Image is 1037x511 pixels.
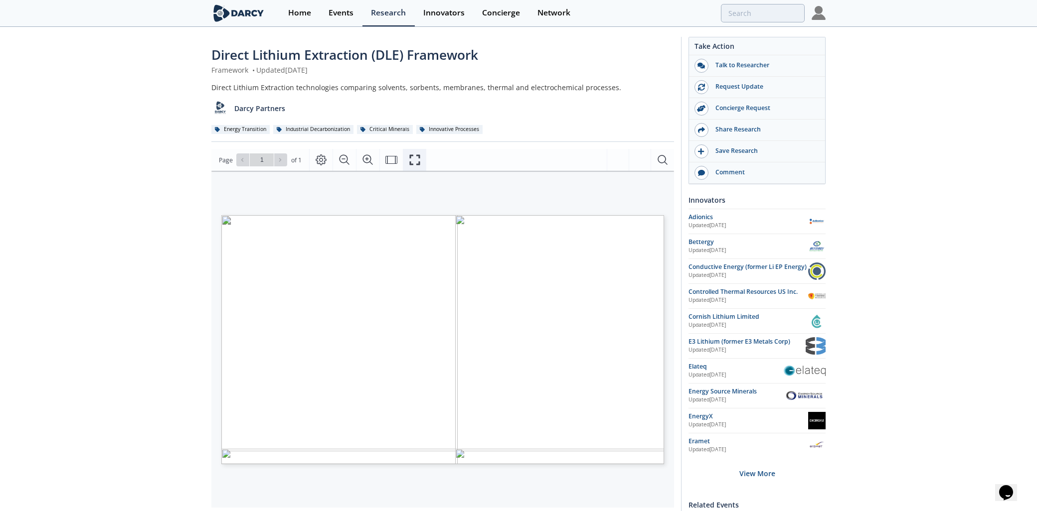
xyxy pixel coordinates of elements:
[689,337,806,346] div: E3 Lithium (former E3 Metals Corp)
[689,412,808,421] div: EnergyX
[482,9,520,17] div: Concierge
[708,61,820,70] div: Talk to Researcher
[689,191,826,209] div: Innovators
[995,471,1027,501] iframe: chat widget
[689,412,826,429] a: EnergyX Updated[DATE] EnergyX
[689,262,826,280] a: Conductive Energy (former Li EP Energy) Updated[DATE] Conductive Energy (former Li EP Energy)
[721,4,805,22] input: Advanced Search
[689,371,784,379] div: Updated [DATE]
[211,4,266,22] img: logo-wide.svg
[689,296,808,304] div: Updated [DATE]
[708,82,820,91] div: Request Update
[708,168,820,177] div: Comment
[689,362,784,371] div: Elateq
[689,458,826,489] div: View More
[689,396,784,404] div: Updated [DATE]
[211,125,270,134] div: Energy Transition
[689,421,808,429] div: Updated [DATE]
[273,125,353,134] div: Industrial Decarbonization
[689,247,808,255] div: Updated [DATE]
[689,437,826,454] a: Eramet Updated[DATE] Eramet
[689,262,808,271] div: Conductive Energy (former Li EP Energy)
[689,337,826,355] a: E3 Lithium (former E3 Metals Corp) Updated[DATE] E3 Lithium (former E3 Metals Corp)
[423,9,465,17] div: Innovators
[808,312,826,330] img: Cornish Lithium Limited
[689,437,808,446] div: Eramet
[371,9,406,17] div: Research
[689,213,826,230] a: Adionics Updated[DATE] Adionics
[211,65,674,75] div: Framework Updated [DATE]
[689,312,808,321] div: Cornish Lithium Limited
[808,412,826,429] img: EnergyX
[689,287,808,296] div: Controlled Thermal Resources US Inc.
[708,146,820,155] div: Save Research
[708,125,820,134] div: Share Research
[689,222,808,230] div: Updated [DATE]
[250,65,256,75] span: •
[689,346,806,354] div: Updated [DATE]
[689,446,808,454] div: Updated [DATE]
[808,287,826,305] img: Controlled Thermal Resources US Inc.
[708,104,820,113] div: Concierge Request
[808,262,826,280] img: Conductive Energy (former Li EP Energy)
[689,321,808,329] div: Updated [DATE]
[357,125,413,134] div: Critical Minerals
[808,437,826,454] img: Eramet
[689,41,825,55] div: Take Action
[689,238,808,247] div: Bettergy
[784,366,826,376] img: Elateq
[812,6,826,20] img: Profile
[808,213,826,230] img: Adionics
[689,312,826,330] a: Cornish Lithium Limited Updated[DATE] Cornish Lithium Limited
[689,362,826,380] a: Elateq Updated[DATE] Elateq
[808,238,826,255] img: Bettergy
[234,103,285,114] p: Darcy Partners
[806,337,826,355] img: E3 Lithium (former E3 Metals Corp)
[689,271,808,279] div: Updated [DATE]
[689,238,826,255] a: Bettergy Updated[DATE] Bettergy
[689,287,826,305] a: Controlled Thermal Resources US Inc. Updated[DATE] Controlled Thermal Resources US Inc.
[689,387,784,396] div: Energy Source Minerals
[211,82,674,93] div: Direct Lithium Extraction technologies comparing solvents, sorbents, membranes, thermal and elect...
[689,387,826,404] a: Energy Source Minerals Updated[DATE] Energy Source Minerals
[689,213,808,222] div: Adionics
[288,9,311,17] div: Home
[211,46,478,64] span: Direct Lithium Extraction (DLE) Framework
[329,9,353,17] div: Events
[784,390,826,401] img: Energy Source Minerals
[537,9,570,17] div: Network
[416,125,483,134] div: Innovative Processes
